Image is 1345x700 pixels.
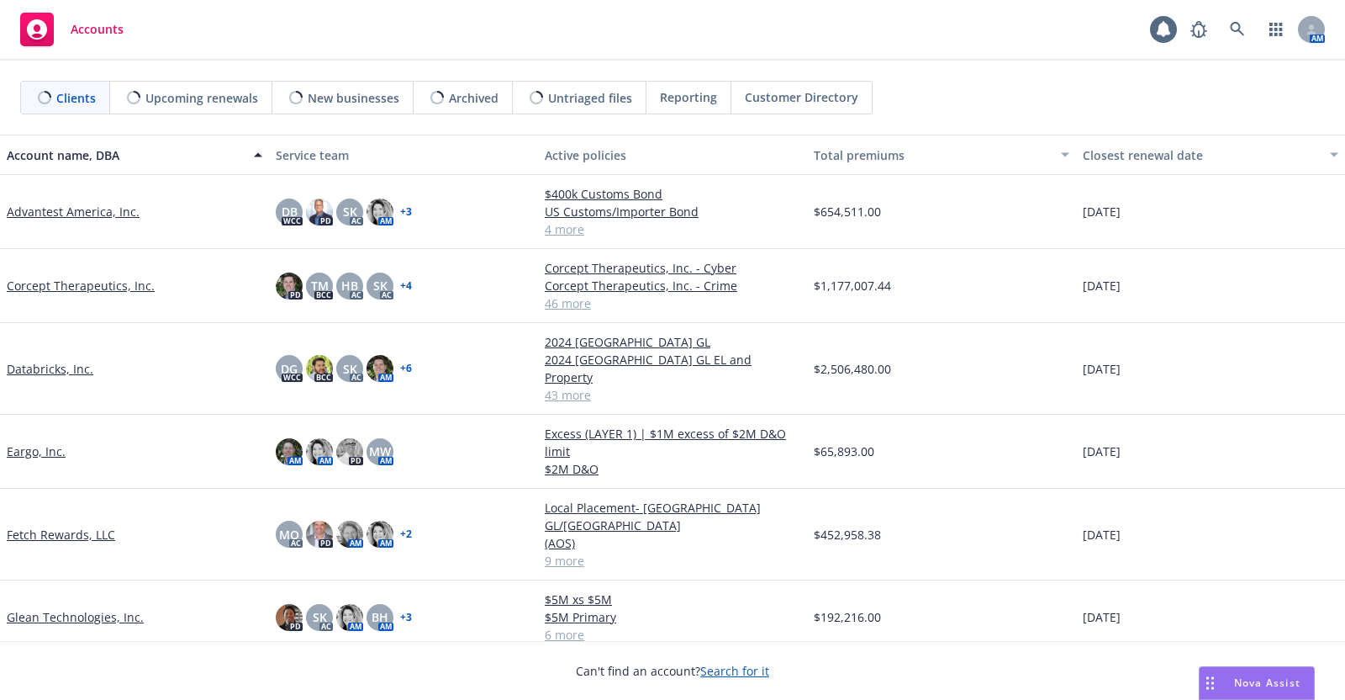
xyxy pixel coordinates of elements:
[545,146,800,164] div: Active policies
[145,89,258,107] span: Upcoming renewals
[545,259,800,277] a: Corcept Therapeutics, Inc. - Cyber
[1083,608,1121,626] span: [DATE]
[7,360,93,378] a: Databricks, Inc.
[1182,13,1216,46] a: Report a Bug
[545,203,800,220] a: US Customs/Importer Bond
[372,608,388,626] span: BH
[814,277,891,294] span: $1,177,007.44
[373,277,388,294] span: SK
[400,529,412,539] a: + 2
[814,146,1051,164] div: Total premiums
[545,185,800,203] a: $400k Customs Bond
[660,88,717,106] span: Reporting
[13,6,130,53] a: Accounts
[276,438,303,465] img: photo
[545,351,800,386] a: 2024 [GEOGRAPHIC_DATA] GL EL and Property
[306,438,333,465] img: photo
[336,521,363,548] img: photo
[1259,13,1293,46] a: Switch app
[308,89,399,107] span: New businesses
[343,203,357,220] span: SK
[282,203,298,220] span: DB
[279,526,299,544] span: MQ
[545,425,800,460] a: Excess (LAYER 1) | $1M excess of $2M D&O limit
[1076,135,1345,175] button: Closest renewal date
[369,443,391,460] span: MW
[807,135,1076,175] button: Total premiums
[400,612,412,623] a: + 3
[281,360,298,378] span: DG
[576,662,769,680] span: Can't find an account?
[1083,203,1121,220] span: [DATE]
[1083,526,1121,544] span: [DATE]
[1083,360,1121,378] span: [DATE]
[545,277,800,294] a: Corcept Therapeutics, Inc. - Crime
[545,386,800,404] a: 43 more
[276,146,531,164] div: Service team
[7,526,115,544] a: Fetch Rewards, LLC
[1083,146,1320,164] div: Closest renewal date
[367,355,393,382] img: photo
[814,203,881,220] span: $654,511.00
[745,88,858,106] span: Customer Directory
[814,443,874,460] span: $65,893.00
[545,552,800,570] a: 9 more
[545,333,800,351] a: 2024 [GEOGRAPHIC_DATA] GL
[1083,277,1121,294] span: [DATE]
[814,526,881,544] span: $452,958.38
[1221,13,1254,46] a: Search
[56,89,96,107] span: Clients
[700,663,769,679] a: Search for it
[7,203,140,220] a: Advantest America, Inc.
[545,591,800,608] a: $5M xs $5M
[538,135,807,175] button: Active policies
[545,608,800,626] a: $5M Primary
[7,146,244,164] div: Account name, DBA
[545,220,800,238] a: 4 more
[306,355,333,382] img: photo
[71,23,124,36] span: Accounts
[343,360,357,378] span: SK
[7,608,144,626] a: Glean Technologies, Inc.
[1234,676,1300,690] span: Nova Assist
[7,443,66,460] a: Eargo, Inc.
[367,521,393,548] img: photo
[306,199,333,225] img: photo
[1083,443,1121,460] span: [DATE]
[276,604,303,631] img: photo
[306,521,333,548] img: photo
[400,281,412,291] a: + 4
[814,360,891,378] span: $2,506,480.00
[7,277,155,294] a: Corcept Therapeutics, Inc.
[545,294,800,312] a: 46 more
[545,499,800,534] a: Local Placement- [GEOGRAPHIC_DATA] GL/[GEOGRAPHIC_DATA]
[400,363,412,374] a: + 6
[341,277,358,294] span: HB
[311,277,329,294] span: TM
[1199,666,1315,700] button: Nova Assist
[449,89,498,107] span: Archived
[545,534,800,552] a: (AOS)
[545,460,800,478] a: $2M D&O
[336,604,363,631] img: photo
[548,89,632,107] span: Untriaged files
[269,135,538,175] button: Service team
[313,608,327,626] span: SK
[814,608,881,626] span: $192,216.00
[336,438,363,465] img: photo
[545,626,800,644] a: 6 more
[400,207,412,217] a: + 3
[367,199,393,225] img: photo
[276,273,303,300] img: photo
[1200,667,1221,699] div: Drag to move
